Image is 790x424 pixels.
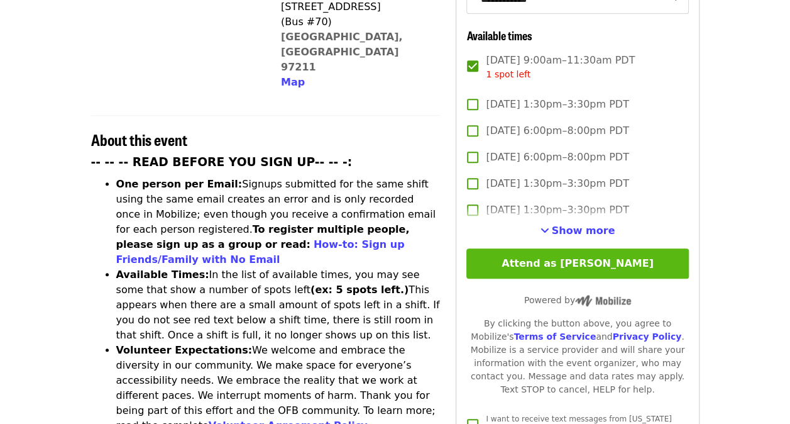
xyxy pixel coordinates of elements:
[486,150,628,165] span: [DATE] 6:00pm–8:00pm PDT
[116,267,441,343] li: In the list of available times, you may see some that show a number of spots left This appears wh...
[575,295,631,306] img: Powered by Mobilize
[116,238,405,265] a: How-to: Sign up Friends/Family with No Email
[486,53,635,81] span: [DATE] 9:00am–11:30am PDT
[466,27,532,43] span: Available times
[486,203,628,218] span: [DATE] 1:30pm–3:30pm PDT
[116,344,253,356] strong: Volunteer Expectations:
[281,31,403,73] a: [GEOGRAPHIC_DATA], [GEOGRAPHIC_DATA] 97211
[540,223,615,238] button: See more timeslots
[466,248,688,279] button: Attend as [PERSON_NAME]
[466,317,688,396] div: By clicking the button above, you agree to Mobilize's and . Mobilize is a service provider and wi...
[91,155,353,169] strong: -- -- -- READ BEFORE YOU SIGN UP-- -- -:
[513,332,596,342] a: Terms of Service
[116,269,209,281] strong: Available Times:
[486,123,628,138] span: [DATE] 6:00pm–8:00pm PDT
[524,295,631,305] span: Powered by
[91,128,187,150] span: About this event
[486,176,628,191] span: [DATE] 1:30pm–3:30pm PDT
[116,223,410,250] strong: To register multiple people, please sign up as a group or read:
[116,177,441,267] li: Signups submitted for the same shift using the same email creates an error and is only recorded o...
[612,332,681,342] a: Privacy Policy
[281,14,431,30] div: (Bus #70)
[116,178,243,190] strong: One person per Email:
[281,75,305,90] button: Map
[486,97,628,112] span: [DATE] 1:30pm–3:30pm PDT
[281,76,305,88] span: Map
[310,284,409,296] strong: (ex: 5 spots left.)
[486,69,530,79] span: 1 spot left
[552,225,615,237] span: Show more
